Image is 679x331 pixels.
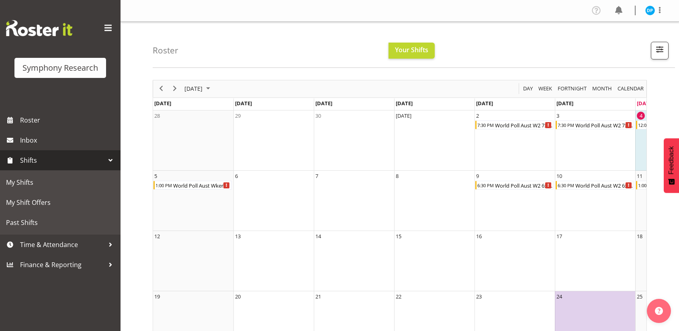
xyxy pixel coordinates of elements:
span: Time & Attendance [20,239,104,251]
div: World Poll Aust Wkend [172,181,231,189]
div: 3 [556,112,559,120]
td: Sunday, September 28, 2025 [153,110,233,171]
span: [DATE] [184,84,203,94]
td: Wednesday, October 1, 2025 [394,110,474,171]
button: Timeline Day [522,84,534,94]
span: My Shifts [6,176,115,188]
span: Past Shifts [6,217,115,229]
td: Tuesday, October 14, 2025 [314,231,394,291]
span: Inbox [20,134,117,146]
button: Next [170,84,180,94]
div: 15 [396,232,401,240]
span: Finance & Reporting [20,259,104,271]
div: 10 [556,172,562,180]
button: Month [616,84,645,94]
td: Friday, October 3, 2025 [555,110,635,171]
div: World Poll Aust Wkend Begin From Sunday, October 5, 2025 at 1:00:00 PM GMT+13:00 Ends At Sunday, ... [153,181,232,190]
td: Tuesday, September 30, 2025 [314,110,394,171]
div: 20 [235,292,241,300]
span: Week [538,84,553,94]
button: Timeline Week [537,84,554,94]
div: World Poll Aust W2 7:30pm~11:30pm Begin From Thursday, October 2, 2025 at 7:30:00 PM GMT+13:00 En... [475,121,554,129]
div: 30 [315,112,321,120]
span: calendar [617,84,644,94]
div: 7:30 PM [557,121,575,129]
div: World Poll Aust W2 7:30pm~11:30pm Begin From Friday, October 3, 2025 at 7:30:00 PM GMT+13:00 Ends... [556,121,634,129]
img: Rosterit website logo [6,20,72,36]
div: 2 [476,112,479,120]
td: Friday, October 17, 2025 [555,231,635,291]
div: 11 [637,172,642,180]
div: 14 [315,232,321,240]
div: 22 [396,292,401,300]
div: 1:00 PM [155,181,172,189]
span: [DATE] [556,100,573,107]
div: next period [168,80,182,97]
div: October 2025 [182,80,215,97]
td: Wednesday, October 8, 2025 [394,171,474,231]
button: October 2025 [183,84,214,94]
div: 28 [154,112,160,120]
div: 5 [154,172,157,180]
img: help-xxl-2.png [655,307,663,315]
span: My Shift Offers [6,196,115,208]
div: 7:30 PM [477,121,494,129]
div: 6 [235,172,238,180]
div: [DATE] [396,112,411,120]
span: Roster [20,114,117,126]
div: World Poll Aust W2 6:30pm~10:30pm [494,181,553,189]
a: My Shift Offers [2,192,119,212]
div: 6:30 PM [477,181,494,189]
span: Month [591,84,613,94]
div: World Poll Aust W2 6:30pm~10:30pm [575,181,634,189]
div: 21 [315,292,321,300]
h4: Roster [153,46,178,55]
div: 16 [476,232,482,240]
div: 19 [154,292,160,300]
div: Symphony Research [22,62,98,74]
span: Feedback [668,146,675,174]
span: [DATE] [476,100,493,107]
div: World Poll Aust W2 7:30pm~11:30pm [494,121,553,129]
div: 4 [637,112,645,120]
span: [DATE] [315,100,332,107]
span: [DATE] [637,100,654,107]
div: previous period [154,80,168,97]
div: 6:30 PM [557,181,575,189]
div: 29 [235,112,241,120]
td: Monday, October 6, 2025 [233,171,314,231]
button: Your Shifts [389,43,435,59]
td: Thursday, October 9, 2025 [474,171,555,231]
span: [DATE] [154,100,171,107]
div: 12:00 PM [637,121,657,129]
a: Past Shifts [2,212,119,233]
div: 24 [556,292,562,300]
div: World Poll Aust W2 6:30pm~10:30pm Begin From Friday, October 10, 2025 at 6:30:00 PM GMT+13:00 End... [556,181,634,190]
div: 9 [476,172,479,180]
button: Timeline Month [591,84,614,94]
div: 13 [235,232,241,240]
span: [DATE] [396,100,413,107]
td: Sunday, October 12, 2025 [153,231,233,291]
td: Monday, October 13, 2025 [233,231,314,291]
img: divyadeep-parmar11611.jpg [645,6,655,15]
div: World Poll Aust W2 6:30pm~10:30pm Begin From Thursday, October 9, 2025 at 6:30:00 PM GMT+13:00 En... [475,181,554,190]
td: Tuesday, October 7, 2025 [314,171,394,231]
div: 23 [476,292,482,300]
button: Fortnight [556,84,588,94]
a: My Shifts [2,172,119,192]
td: Friday, October 10, 2025 [555,171,635,231]
span: Your Shifts [395,45,428,54]
td: Wednesday, October 15, 2025 [394,231,474,291]
td: Thursday, October 16, 2025 [474,231,555,291]
div: 7 [315,172,318,180]
td: Thursday, October 2, 2025 [474,110,555,171]
div: 12 [154,232,160,240]
button: Previous [156,84,167,94]
span: Day [522,84,534,94]
div: 8 [396,172,399,180]
button: Feedback - Show survey [664,138,679,193]
td: Monday, September 29, 2025 [233,110,314,171]
button: Filter Shifts [651,42,669,59]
